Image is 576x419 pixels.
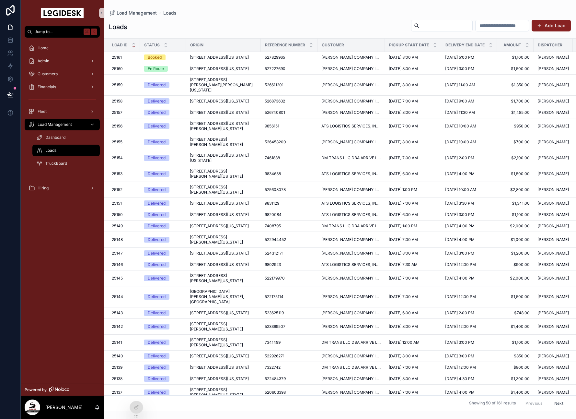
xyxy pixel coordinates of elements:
span: DM TRANS LLC DBA ARRIVE LOGISTICS [321,223,381,229]
a: $1,500.00 [501,66,530,71]
a: Customers [25,68,100,80]
a: [PERSON_NAME] [537,155,569,161]
div: Delivered [148,139,166,145]
span: $1,100.00 [501,212,530,217]
span: [PERSON_NAME] COMPANY INC. [321,139,381,145]
a: [PERSON_NAME] [537,223,569,229]
span: 527829965 [265,55,285,60]
a: [DATE] 11:30 AM [445,110,493,115]
a: 527227690 [265,66,314,71]
a: 25149 [112,223,136,229]
a: [STREET_ADDRESS][PERSON_NAME][PERSON_NAME][US_STATE] [190,77,257,93]
a: [STREET_ADDRESS][PERSON_NAME][US_STATE] [190,169,257,179]
a: 526740801 [265,110,314,115]
div: Booked [148,54,162,60]
a: $2,800.00 [501,187,530,192]
span: $1,500.00 [501,171,530,176]
span: Loads [45,148,56,153]
a: 25154 [112,155,136,161]
a: $1,341.00 [501,201,530,206]
span: 25156 [112,124,122,129]
a: [DATE] 11:00 AM [445,82,493,88]
a: $950.00 [501,124,530,129]
a: [DATE] 3:30 PM [445,201,493,206]
a: [DATE] 3:00 PM [445,212,493,217]
span: [STREET_ADDRESS][US_STATE] [190,110,249,115]
span: [DATE] 4:00 PM [445,237,475,242]
span: [PERSON_NAME] COMPANY INC. [321,251,381,256]
span: ATS LOGISTICS SERVICES, INC. DBA SUREWAY TRANSPORTATION COMPANY & [PERSON_NAME] SPECIALIZED LOGIS... [321,124,381,129]
a: [STREET_ADDRESS][PERSON_NAME][US_STATE] [190,185,257,195]
a: Booked [144,54,182,60]
a: 7408795 [265,223,314,229]
span: $1,200.00 [501,251,530,256]
a: [PERSON_NAME] [537,55,569,60]
a: [DATE] 8:00 AM [389,251,437,256]
a: [DATE] 5:00 PM [445,55,493,60]
a: 9856151 [265,124,314,129]
a: [PERSON_NAME] [537,66,569,71]
a: $2,000.00 [501,223,530,229]
span: 526873632 [265,99,285,104]
a: Delivered [144,250,182,256]
a: [DATE] 8:00 AM [389,66,437,71]
span: 7408795 [265,223,281,229]
span: [DATE] 6:00 AM [389,171,418,176]
span: Hiring [38,186,49,191]
span: [STREET_ADDRESS][US_STATE] [190,66,249,71]
span: [STREET_ADDRESS][US_STATE] [190,201,249,206]
span: [DATE] 10:00 AM [445,187,476,192]
a: $1,350.00 [501,82,530,88]
a: Delivered [144,98,182,104]
a: [STREET_ADDRESS][US_STATE] [190,66,257,71]
span: [STREET_ADDRESS][US_STATE] [190,223,249,229]
a: [DATE] 7:00 AM [389,155,437,161]
a: [PERSON_NAME] [537,187,569,192]
div: Delivered [148,237,166,243]
span: [PERSON_NAME] [537,110,569,115]
span: [DATE] 2:00 PM [445,155,474,161]
a: [DATE] 6:00 AM [389,212,437,217]
span: 25150 [112,212,123,217]
a: [STREET_ADDRESS][US_STATE] [190,201,257,206]
a: Delivered [144,212,182,218]
span: ATS LOGISTICS SERVICES, INC. DBA SUREWAY TRANSPORTATION COMPANY & [PERSON_NAME] SPECIALIZED LOGIS... [321,171,381,176]
a: 7461838 [265,155,314,161]
span: [PERSON_NAME] [537,201,569,206]
a: En Route [144,66,182,72]
a: Admin [25,55,100,67]
span: 9820084 [265,212,282,217]
span: 525608078 [265,187,286,192]
span: [STREET_ADDRESS][PERSON_NAME][US_STATE] [190,234,257,245]
a: Add Load [532,20,571,31]
a: 525608078 [265,187,314,192]
span: [DATE] 3:30 PM [445,201,474,206]
span: [DATE] 10:00 AM [445,139,476,145]
a: [PERSON_NAME] [537,124,569,129]
a: [DATE] 1:00 PM [389,223,437,229]
a: [PERSON_NAME] COMPANY INC. [321,66,381,71]
a: [DATE] 1:00 PM [389,187,437,192]
span: [PERSON_NAME] COMPANY INC. [321,99,381,104]
span: [DATE] 7:00 AM [389,99,418,104]
span: 25149 [112,223,123,229]
a: [STREET_ADDRESS][US_STATE][PERSON_NAME][US_STATE] [190,121,257,131]
a: [PERSON_NAME] [537,212,569,217]
span: 25159 [112,82,122,88]
div: Delivered [148,98,166,104]
div: Delivered [148,200,166,206]
div: Delivered [148,187,166,193]
a: 527829965 [265,55,314,60]
span: [DATE] 11:30 AM [445,110,475,115]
